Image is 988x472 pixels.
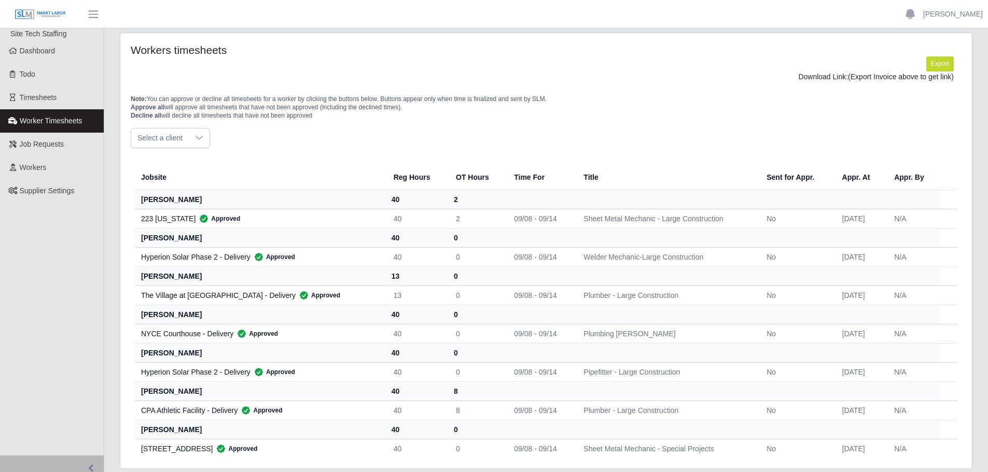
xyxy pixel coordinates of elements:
td: [DATE] [834,285,886,305]
td: N/A [886,209,940,228]
span: Approved [238,405,282,416]
td: Welder Mechanic-Large Construction [575,247,758,266]
th: [PERSON_NAME] [135,381,385,401]
span: Site Tech Staffing [10,30,66,38]
td: 09/08 - 09/14 [506,439,575,458]
div: CPA Athletic Facility - Delivery [141,405,377,416]
td: 0 [448,247,506,266]
td: [DATE] [834,362,886,381]
span: Approve all [131,104,164,111]
span: (Export Invoice above to get link) [848,73,954,81]
span: Todo [20,70,35,78]
td: 2 [448,209,506,228]
a: [PERSON_NAME] [923,9,983,20]
div: The Village at [GEOGRAPHIC_DATA] - Delivery [141,290,377,301]
th: 2 [448,190,506,209]
th: [PERSON_NAME] [135,343,385,362]
td: 0 [448,362,506,381]
span: Dashboard [20,47,55,55]
td: 13 [385,285,448,305]
th: 40 [385,305,448,324]
div: Hyperion Solar Phase 2 - Delivery [141,252,377,262]
td: 40 [385,247,448,266]
div: Download Link: [138,71,954,82]
div: Hyperion Solar Phase 2 - Delivery [141,367,377,377]
td: 40 [385,209,448,228]
th: 40 [385,228,448,247]
span: Decline all [131,112,161,119]
th: Title [575,165,758,190]
td: Pipefitter - Large Construction [575,362,758,381]
th: [PERSON_NAME] [135,228,385,247]
th: [PERSON_NAME] [135,266,385,285]
span: Supplier Settings [20,187,75,195]
span: Approved [233,328,278,339]
td: [DATE] [834,401,886,420]
td: N/A [886,324,940,343]
th: Reg Hours [385,165,448,190]
td: N/A [886,439,940,458]
button: Export [926,56,954,71]
td: 0 [448,439,506,458]
td: No [758,362,833,381]
td: N/A [886,362,940,381]
th: [PERSON_NAME] [135,420,385,439]
td: Plumber - Large Construction [575,401,758,420]
th: Appr. At [834,165,886,190]
th: Sent for Appr. [758,165,833,190]
td: 8 [448,401,506,420]
td: 09/08 - 09/14 [506,362,575,381]
td: No [758,439,833,458]
th: 0 [448,343,506,362]
th: 40 [385,190,448,209]
td: No [758,285,833,305]
td: Sheet Metal Mechanic - Special Projects [575,439,758,458]
td: 09/08 - 09/14 [506,247,575,266]
span: Timesheets [20,93,57,102]
td: N/A [886,285,940,305]
span: Job Requests [20,140,64,148]
img: SLM Logo [15,9,66,20]
td: Plumbing [PERSON_NAME] [575,324,758,343]
th: Jobsite [135,165,385,190]
td: 09/08 - 09/14 [506,324,575,343]
span: Approved [251,367,295,377]
td: 09/08 - 09/14 [506,401,575,420]
td: Plumber - Large Construction [575,285,758,305]
span: Approved [213,444,257,454]
td: Sheet Metal Mechanic - Large Construction [575,209,758,228]
th: 0 [448,266,506,285]
th: 40 [385,420,448,439]
th: [PERSON_NAME] [135,305,385,324]
td: [DATE] [834,247,886,266]
td: No [758,401,833,420]
div: 223 [US_STATE] [141,213,377,224]
td: 40 [385,401,448,420]
th: Time For [506,165,575,190]
th: 40 [385,343,448,362]
span: Workers [20,163,47,171]
td: [DATE] [834,324,886,343]
th: 0 [448,305,506,324]
th: 8 [448,381,506,401]
td: N/A [886,401,940,420]
th: Appr. By [886,165,940,190]
td: 40 [385,324,448,343]
h4: Workers timesheets [131,44,468,56]
td: No [758,324,833,343]
span: Select a client [131,128,189,148]
div: NYCE Courthouse - Delivery [141,328,377,339]
td: [DATE] [834,439,886,458]
span: Approved [196,213,240,224]
th: 40 [385,381,448,401]
span: Approved [251,252,295,262]
td: 09/08 - 09/14 [506,209,575,228]
th: 13 [385,266,448,285]
td: [DATE] [834,209,886,228]
th: 0 [448,228,506,247]
span: Note: [131,95,147,103]
td: N/A [886,247,940,266]
span: Worker Timesheets [20,117,82,125]
th: OT Hours [448,165,506,190]
p: You can approve or decline all timesheets for a worker by clicking the buttons below. Buttons app... [131,95,962,120]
